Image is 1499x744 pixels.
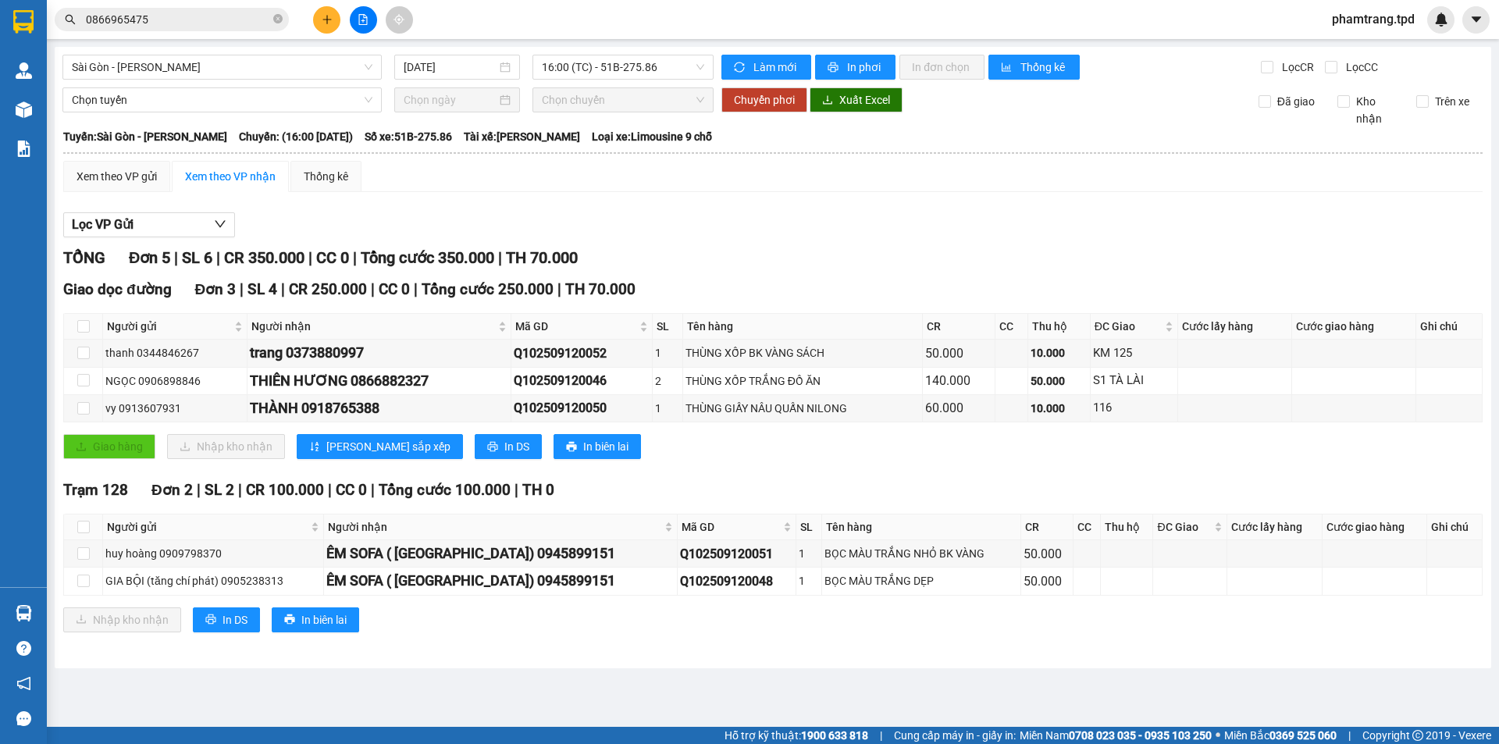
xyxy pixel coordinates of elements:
[195,280,237,298] span: Đơn 3
[1416,314,1483,340] th: Ghi chú
[894,727,1016,744] span: Cung cấp máy in - giấy in:
[1434,12,1448,27] img: icon-new-feature
[289,280,367,298] span: CR 250.000
[511,395,653,422] td: Q102509120050
[511,340,653,367] td: Q102509120052
[1429,93,1476,110] span: Trên xe
[404,91,497,109] input: Chọn ngày
[655,400,680,417] div: 1
[72,215,134,234] span: Lọc VP Gửi
[224,248,304,267] span: CR 350.000
[63,212,235,237] button: Lọc VP Gửi
[753,59,799,76] span: Làm mới
[1101,514,1153,540] th: Thu hộ
[336,481,367,499] span: CC 0
[105,372,244,390] div: NGỌC 0906898846
[216,248,220,267] span: |
[1292,314,1416,340] th: Cước giao hàng
[358,14,369,25] span: file-add
[583,438,628,455] span: In biên lai
[475,434,542,459] button: printerIn DS
[107,518,308,536] span: Người gửi
[16,141,32,157] img: solution-icon
[77,168,157,185] div: Xem theo VP gửi
[353,248,357,267] span: |
[105,572,321,589] div: GIA BỘI (tăng chí phát) 0905238313
[1024,544,1070,564] div: 50.000
[1323,514,1427,540] th: Cước giao hàng
[514,371,650,390] div: Q102509120046
[246,481,324,499] span: CR 100.000
[328,481,332,499] span: |
[1093,344,1175,363] div: KM 125
[240,280,244,298] span: |
[214,218,226,230] span: down
[1462,6,1490,34] button: caret-down
[1427,514,1483,540] th: Ghi chú
[1021,514,1074,540] th: CR
[1031,344,1088,361] div: 10.000
[1028,314,1091,340] th: Thu hộ
[414,280,418,298] span: |
[1469,12,1483,27] span: caret-down
[592,128,712,145] span: Loại xe: Limousine 9 chỗ
[250,342,508,364] div: trang 0373880997
[326,543,675,564] div: ÊM SOFA ( [GEOGRAPHIC_DATA]) 0945899151
[923,314,995,340] th: CR
[63,280,172,298] span: Giao dọc đường
[566,441,577,454] span: printer
[810,87,903,112] button: downloadXuất Excel
[205,481,234,499] span: SL 2
[1074,514,1101,540] th: CC
[16,676,31,691] span: notification
[796,514,822,540] th: SL
[506,248,578,267] span: TH 70.000
[182,248,212,267] span: SL 6
[1348,727,1351,744] span: |
[105,400,244,417] div: vy 0913607931
[379,481,511,499] span: Tổng cước 100.000
[1020,59,1067,76] span: Thống kê
[995,314,1028,340] th: CC
[1157,518,1210,536] span: ĐC Giao
[822,94,833,107] span: download
[308,248,312,267] span: |
[16,605,32,621] img: warehouse-icon
[655,372,680,390] div: 2
[386,6,413,34] button: aim
[328,518,662,536] span: Người nhận
[683,314,923,340] th: Tên hàng
[13,10,34,34] img: logo-vxr
[174,248,178,267] span: |
[1093,372,1175,390] div: S1 TÀ LÀI
[1271,93,1321,110] span: Đã giao
[151,481,193,499] span: Đơn 2
[514,398,650,418] div: Q102509120050
[685,400,920,417] div: THÙNG GIẤY NÂU QUẤN NILONG
[542,88,704,112] span: Chọn chuyến
[281,280,285,298] span: |
[238,481,242,499] span: |
[680,544,793,564] div: Q102509120051
[1069,729,1212,742] strong: 0708 023 035 - 0935 103 250
[63,130,227,143] b: Tuyến: Sài Gòn - [PERSON_NAME]
[847,59,883,76] span: In phơi
[205,614,216,626] span: printer
[685,372,920,390] div: THÙNG XỐP TRẮNG ĐỒ ĂN
[63,434,155,459] button: uploadGiao hàng
[464,128,580,145] span: Tài xế: [PERSON_NAME]
[655,344,680,361] div: 1
[1216,732,1220,739] span: ⚪️
[16,101,32,118] img: warehouse-icon
[16,62,32,79] img: warehouse-icon
[1020,727,1212,744] span: Miền Nam
[925,344,992,363] div: 50.000
[309,441,320,454] span: sort-ascending
[105,344,244,361] div: thanh 0344846267
[1031,372,1088,390] div: 50.000
[1178,314,1292,340] th: Cước lấy hàng
[16,641,31,656] span: question-circle
[1227,514,1323,540] th: Cước lấy hàng
[379,280,410,298] span: CC 0
[1412,730,1423,741] span: copyright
